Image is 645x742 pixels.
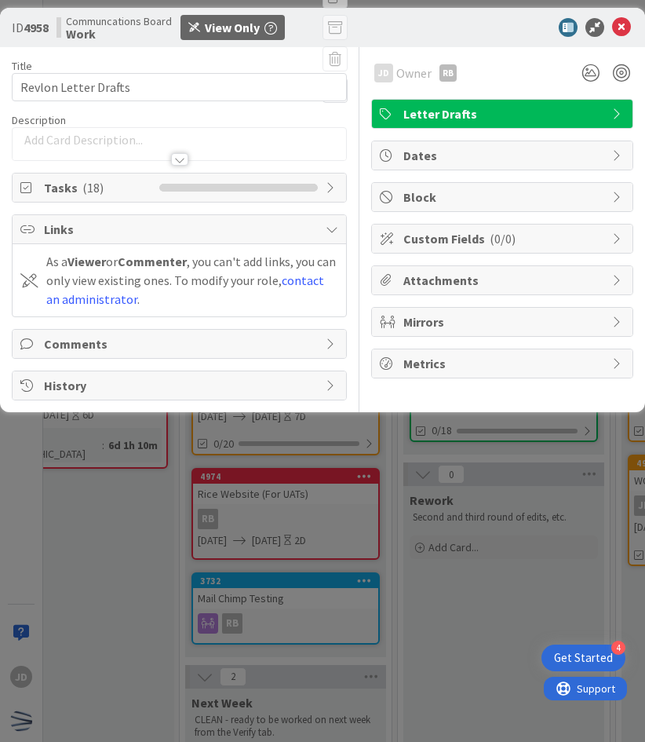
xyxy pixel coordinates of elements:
[33,2,71,21] span: Support
[403,354,604,373] span: Metrics
[82,180,104,196] span: ( 18 )
[396,64,432,82] span: Owner
[439,64,457,82] div: RB
[12,113,66,127] span: Description
[403,229,604,248] span: Custom Fields
[44,178,151,197] span: Tasks
[490,231,516,247] span: ( 0/0 )
[374,64,393,82] div: JD
[205,18,260,37] div: View Only
[12,73,347,101] input: type card name here...
[611,641,625,655] div: 4
[403,313,604,331] span: Mirrors
[44,376,318,395] span: History
[403,104,604,123] span: Letter Drafts
[554,650,613,666] div: Get Started
[24,20,49,35] b: 4958
[403,146,604,165] span: Dates
[44,334,318,353] span: Comments
[12,59,32,73] label: Title
[44,220,318,239] span: Links
[403,271,604,290] span: Attachments
[66,27,172,40] b: Work
[67,254,106,269] b: Viewer
[12,18,49,37] span: ID
[118,254,187,269] b: Commenter
[541,645,625,671] div: Open Get Started checklist, remaining modules: 4
[66,15,172,27] span: Communcations Board
[403,188,604,207] span: Block
[46,252,338,309] div: As a or , you can't add links, you can only view existing ones. To modify your role, .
